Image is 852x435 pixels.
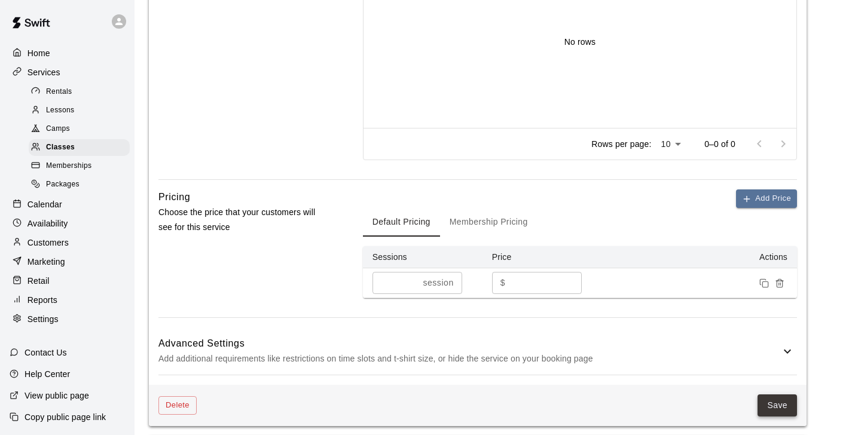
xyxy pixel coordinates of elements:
a: Retail [10,272,125,290]
button: Remove price [772,275,787,291]
div: Memberships [29,158,130,174]
p: Help Center [25,368,70,380]
a: Settings [10,310,125,328]
p: Marketing [28,256,65,268]
p: Calendar [28,198,62,210]
a: Memberships [29,157,135,176]
p: Reports [28,294,57,306]
span: Lessons [46,105,75,117]
a: Lessons [29,101,135,120]
h6: Pricing [158,189,190,205]
p: session [423,277,453,289]
a: Services [10,63,125,81]
button: Default Pricing [363,208,440,237]
a: Classes [29,139,135,157]
div: Advanced SettingsAdd additional requirements like restrictions on time slots and t-shirt size, or... [158,327,797,375]
span: Camps [46,123,70,135]
p: Copy public page link [25,411,106,423]
p: Customers [28,237,69,249]
button: Duplicate price [756,275,772,291]
p: View public page [25,390,89,402]
div: Classes [29,139,130,156]
p: Contact Us [25,347,67,359]
button: Membership Pricing [440,208,538,237]
p: Rows per page: [591,138,651,150]
p: Home [28,47,50,59]
a: Marketing [10,253,125,271]
div: Rentals [29,84,130,100]
p: Add additional requirements like restrictions on time slots and t-shirt size, or hide the service... [158,351,780,366]
div: Camps [29,121,130,137]
div: 10 [656,136,685,153]
p: Choose the price that your customers will see for this service [158,205,325,235]
a: Home [10,44,125,62]
a: Rentals [29,82,135,101]
p: Settings [28,313,59,325]
th: Sessions [363,246,483,268]
p: Availability [28,217,68,229]
span: Rentals [46,86,72,98]
a: Camps [29,120,135,139]
p: 0–0 of 0 [704,138,735,150]
button: Save [758,394,797,416]
a: Packages [29,176,135,194]
span: Packages [46,179,80,191]
div: Lessons [29,102,130,119]
h6: Advanced Settings [158,336,780,351]
span: Memberships [46,160,91,172]
div: Packages [29,176,130,193]
p: Services [28,66,60,78]
button: Delete [158,396,197,415]
a: Calendar [10,195,125,213]
p: $ [500,277,505,289]
th: Price [483,246,602,268]
button: Add Price [736,189,797,208]
span: Classes [46,142,75,154]
a: Reports [10,291,125,309]
a: Customers [10,234,125,252]
th: Actions [602,246,797,268]
p: Retail [28,275,50,287]
a: Availability [10,215,125,232]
